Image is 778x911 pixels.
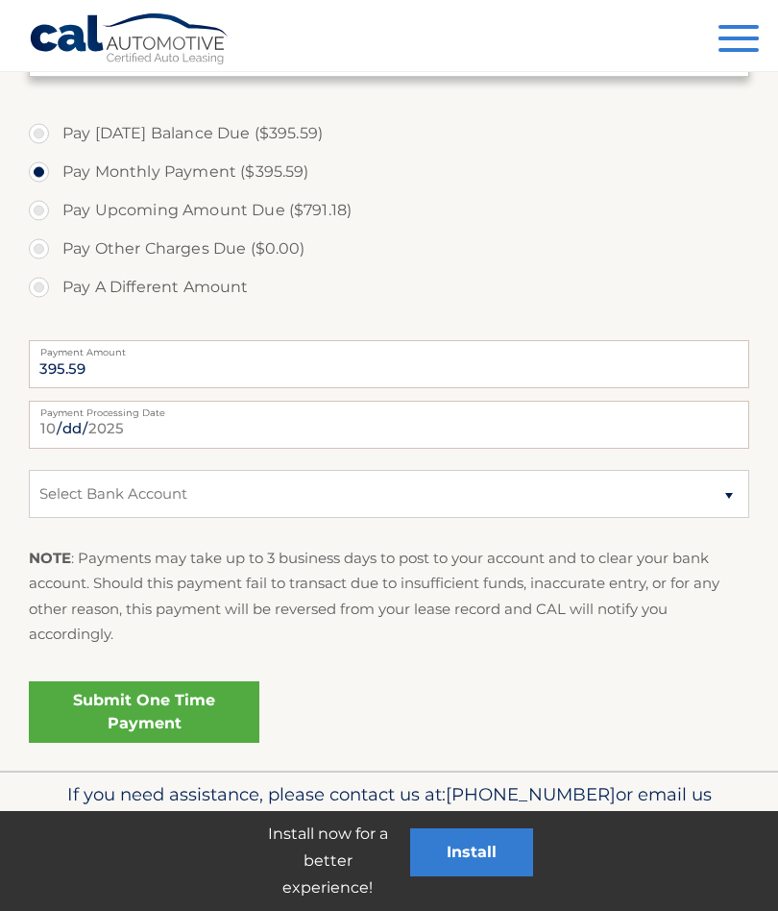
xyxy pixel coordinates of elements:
[29,340,749,356] label: Payment Amount
[29,191,749,230] label: Pay Upcoming Amount Due ($791.18)
[446,783,616,805] span: [PHONE_NUMBER]
[29,340,749,388] input: Payment Amount
[245,821,410,901] p: Install now for a better experience!
[29,153,749,191] label: Pay Monthly Payment ($395.59)
[29,268,749,307] label: Pay A Different Amount
[29,114,749,153] label: Pay [DATE] Balance Due ($395.59)
[29,779,749,841] p: If you need assistance, please contact us at: or email us at
[410,828,533,876] button: Install
[29,681,259,743] a: Submit One Time Payment
[29,12,231,68] a: Cal Automotive
[718,25,759,57] button: Menu
[29,401,749,416] label: Payment Processing Date
[29,230,749,268] label: Pay Other Charges Due ($0.00)
[29,549,71,567] strong: NOTE
[29,546,749,647] p: : Payments may take up to 3 business days to post to your account and to clear your bank account....
[29,401,749,449] input: Payment Date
